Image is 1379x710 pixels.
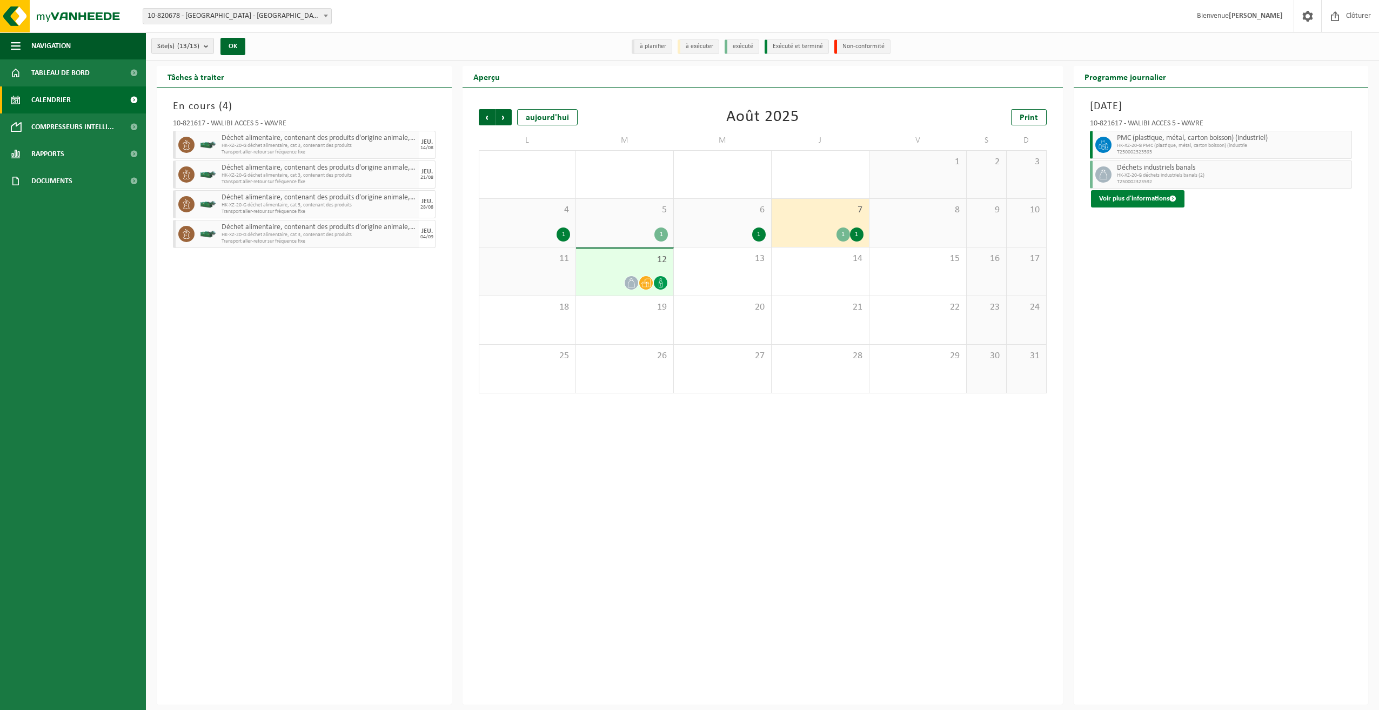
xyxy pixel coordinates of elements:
[752,227,766,242] div: 1
[1090,98,1353,115] h3: [DATE]
[222,149,417,156] span: Transport aller-retour sur fréquence fixe
[834,39,891,54] li: Non-conformité
[972,350,1001,362] span: 30
[1007,131,1047,150] td: D
[517,109,578,125] div: aujourd'hui
[875,156,961,168] span: 1
[421,169,433,175] div: JEU.
[200,230,216,238] img: HK-XZ-20-GN-01
[679,253,766,265] span: 13
[222,209,417,215] span: Transport aller-retour sur fréquence fixe
[157,66,235,87] h2: Tâches à traiter
[421,228,433,235] div: JEU.
[143,8,332,24] span: 10-820678 - WALIBI - WAVRE
[972,302,1001,313] span: 23
[875,350,961,362] span: 29
[772,131,869,150] td: J
[678,39,719,54] li: à exécuter
[485,204,571,216] span: 4
[157,38,199,55] span: Site(s)
[485,253,571,265] span: 11
[1117,143,1349,149] span: HK-XZ-20-G PMC (plastique, métal, carton boisson) (industrie
[200,200,216,209] img: HK-XZ-20-GN-01
[1090,120,1353,131] div: 10-821617 - WALIBI ACCÈS 5 - WAVRE
[875,204,961,216] span: 8
[223,101,229,112] span: 4
[200,141,216,149] img: HK-XZ-20-GN-01
[967,131,1007,150] td: S
[31,32,71,59] span: Navigation
[222,134,417,143] span: Déchet alimentaire, contenant des produits d'origine animale, emballage mélangé (sans verre), cat 3
[679,302,766,313] span: 20
[222,143,417,149] span: HK-XZ-20-G déchet alimentaire, cat 3, contenant des produits
[1074,66,1177,87] h2: Programme journalier
[31,168,72,195] span: Documents
[1011,109,1047,125] a: Print
[777,204,863,216] span: 7
[420,205,433,210] div: 28/08
[875,253,961,265] span: 15
[421,139,433,145] div: JEU.
[1012,156,1041,168] span: 3
[31,59,90,86] span: Tableau de bord
[173,98,436,115] h3: En cours ( )
[1012,302,1041,313] span: 24
[220,38,245,55] button: OK
[222,172,417,179] span: HK-XZ-20-G déchet alimentaire, cat 3, contenant des produits
[777,253,863,265] span: 14
[420,175,433,180] div: 21/08
[972,253,1001,265] span: 16
[1229,12,1283,20] strong: [PERSON_NAME]
[479,109,495,125] span: Précédent
[972,156,1001,168] span: 2
[654,227,668,242] div: 1
[1117,179,1349,185] span: T250002323592
[1117,149,1349,156] span: T250002323593
[1091,190,1184,207] button: Voir plus d'informations
[679,350,766,362] span: 27
[836,227,850,242] div: 1
[850,227,863,242] div: 1
[31,86,71,113] span: Calendrier
[1117,134,1349,143] span: PMC (plastique, métal, carton boisson) (industriel)
[1012,253,1041,265] span: 17
[1012,204,1041,216] span: 10
[177,43,199,50] count: (13/13)
[222,164,417,172] span: Déchet alimentaire, contenant des produits d'origine animale, emballage mélangé (sans verre), cat 3
[875,302,961,313] span: 22
[143,9,331,24] span: 10-820678 - WALIBI - WAVRE
[576,131,674,150] td: M
[581,254,668,266] span: 12
[679,204,766,216] span: 6
[777,350,863,362] span: 28
[869,131,967,150] td: V
[557,227,570,242] div: 1
[972,204,1001,216] span: 9
[222,232,417,238] span: HK-XZ-20-G déchet alimentaire, cat 3, contenant des produits
[581,302,668,313] span: 19
[1012,350,1041,362] span: 31
[765,39,829,54] li: Exécuté et terminé
[496,109,512,125] span: Suivant
[463,66,511,87] h2: Aperçu
[485,302,571,313] span: 18
[31,140,64,168] span: Rapports
[31,113,114,140] span: Compresseurs intelli...
[726,109,799,125] div: Août 2025
[222,238,417,245] span: Transport aller-retour sur fréquence fixe
[581,204,668,216] span: 5
[421,198,433,205] div: JEU.
[420,235,433,240] div: 04/09
[420,145,433,151] div: 14/08
[674,131,772,150] td: M
[485,350,571,362] span: 25
[1117,164,1349,172] span: Déchets industriels banals
[200,171,216,179] img: HK-XZ-20-GN-01
[222,202,417,209] span: HK-XZ-20-G déchet alimentaire, cat 3, contenant des produits
[222,179,417,185] span: Transport aller-retour sur fréquence fixe
[222,223,417,232] span: Déchet alimentaire, contenant des produits d'origine animale, emballage mélangé (sans verre), cat 3
[581,350,668,362] span: 26
[632,39,672,54] li: à planifier
[479,131,577,150] td: L
[173,120,436,131] div: 10-821617 - WALIBI ACCÈS 5 - WAVRE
